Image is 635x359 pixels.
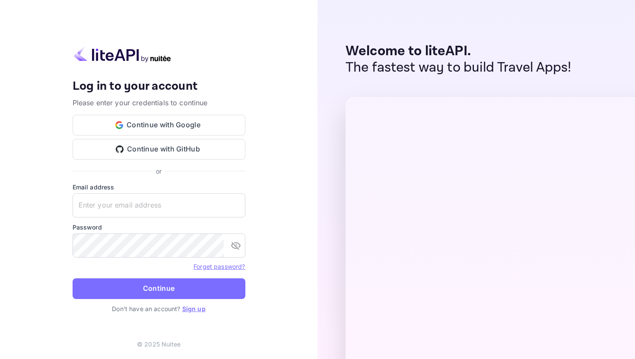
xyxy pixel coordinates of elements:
[227,237,244,254] button: toggle password visibility
[73,304,245,313] p: Don't have an account?
[156,167,162,176] p: or
[73,46,172,63] img: liteapi
[73,193,245,217] input: Enter your email address
[194,263,245,270] a: Forget password?
[346,60,571,76] p: The fastest way to build Travel Apps!
[73,139,245,160] button: Continue with GitHub
[182,305,206,312] a: Sign up
[73,115,245,135] button: Continue with Google
[73,223,245,232] label: Password
[73,79,245,94] h4: Log in to your account
[346,43,571,60] p: Welcome to liteAPI.
[194,262,245,271] a: Forget password?
[137,340,181,349] p: © 2025 Nuitee
[73,98,245,108] p: Please enter your credentials to continue
[73,183,245,192] label: Email address
[73,278,245,299] button: Continue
